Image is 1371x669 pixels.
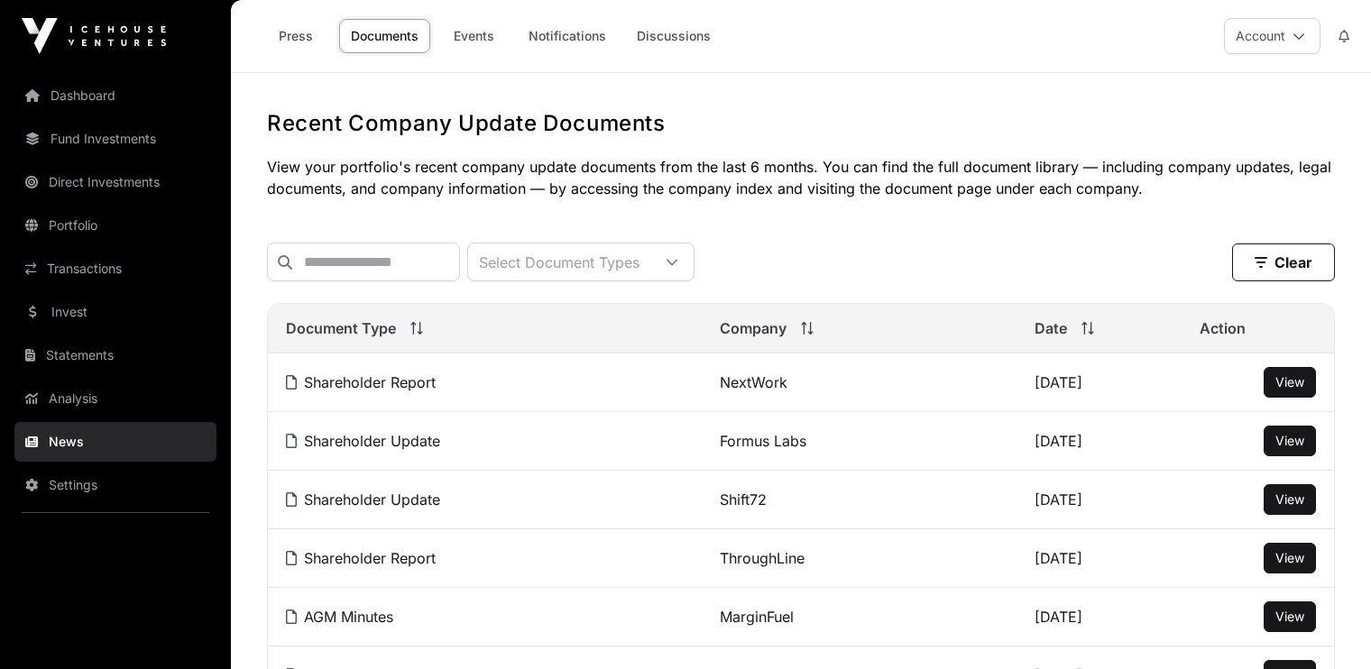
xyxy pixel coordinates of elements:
a: Shareholder Report [286,549,436,567]
a: ThroughLine [720,549,805,567]
a: Shift72 [720,490,767,509]
button: View [1264,543,1316,573]
button: View [1264,367,1316,398]
a: View [1275,608,1304,626]
a: Settings [14,465,216,505]
a: Transactions [14,249,216,289]
a: Press [260,19,332,53]
span: Document Type [286,317,396,339]
a: Invest [14,292,216,332]
a: AGM Minutes [286,608,393,626]
a: Shareholder Report [286,373,436,391]
span: View [1275,550,1304,565]
a: Analysis [14,379,216,418]
a: View [1275,373,1304,391]
img: Icehouse Ventures Logo [22,18,166,54]
a: Portfolio [14,206,216,245]
a: Statements [14,335,216,375]
td: [DATE] [1017,471,1182,529]
a: View [1275,549,1304,567]
span: View [1275,491,1304,507]
button: View [1264,601,1316,632]
td: [DATE] [1017,529,1182,588]
a: View [1275,432,1304,450]
td: [DATE] [1017,588,1182,646]
a: Discussions [625,19,722,53]
button: Clear [1232,243,1335,281]
span: View [1275,374,1304,389]
span: Company [720,317,787,339]
a: Shareholder Update [286,490,440,509]
a: Dashboard [14,76,216,115]
a: News [14,422,216,462]
button: Account [1224,18,1320,54]
a: Notifications [517,19,618,53]
a: NextWork [720,373,787,391]
a: MarginFuel [720,608,794,626]
span: Date [1035,317,1067,339]
td: [DATE] [1017,412,1182,471]
a: Documents [339,19,430,53]
span: Action [1200,317,1246,339]
h1: Recent Company Update Documents [267,109,1335,138]
a: Events [437,19,510,53]
a: Fund Investments [14,119,216,159]
a: View [1275,490,1304,509]
div: Select Document Types [468,243,650,280]
a: Formus Labs [720,432,806,450]
td: [DATE] [1017,353,1182,412]
a: Shareholder Update [286,432,440,450]
button: View [1264,484,1316,515]
a: Direct Investments [14,162,216,202]
span: View [1275,433,1304,448]
iframe: Chat Widget [1281,582,1371,669]
button: View [1264,426,1316,456]
span: View [1275,609,1304,624]
p: View your portfolio's recent company update documents from the last 6 months. You can find the fu... [267,156,1335,199]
